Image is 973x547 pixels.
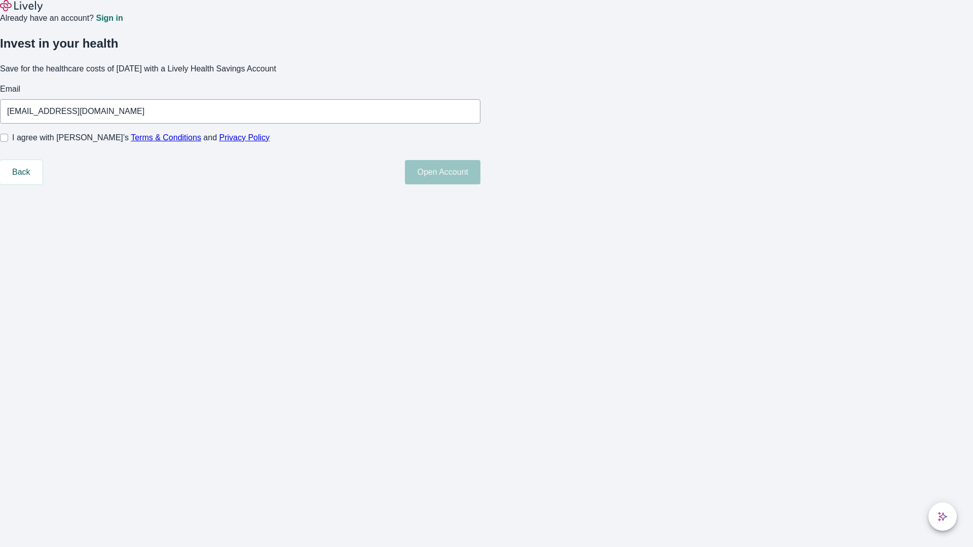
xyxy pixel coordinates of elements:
button: chat [928,502,957,531]
svg: Lively AI Assistant [938,512,948,522]
a: Privacy Policy [219,133,270,142]
a: Sign in [96,14,123,22]
span: I agree with [PERSON_NAME]’s and [12,132,270,144]
a: Terms & Conditions [131,133,201,142]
